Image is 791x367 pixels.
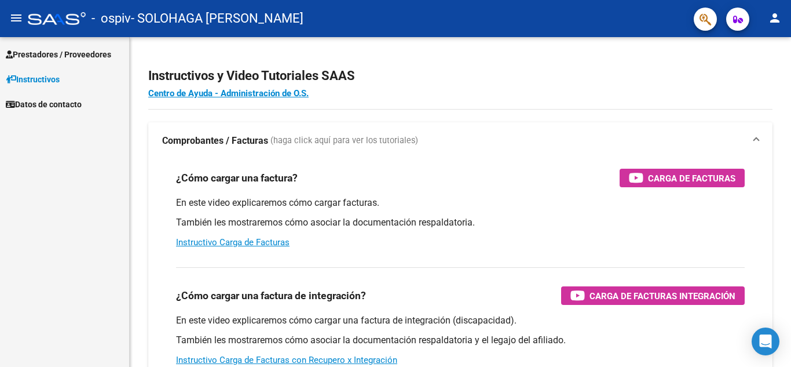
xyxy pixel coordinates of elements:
[6,48,111,61] span: Prestadores / Proveedores
[176,237,290,248] a: Instructivo Carga de Facturas
[270,135,418,147] span: (haga click aquí para ver los tutoriales)
[752,328,779,355] div: Open Intercom Messenger
[620,169,745,187] button: Carga de Facturas
[176,334,745,347] p: También les mostraremos cómo asociar la documentación respaldatoria y el legajo del afiliado.
[176,314,745,327] p: En este video explicaremos cómo cargar una factura de integración (discapacidad).
[176,355,397,365] a: Instructivo Carga de Facturas con Recupero x Integración
[6,98,82,111] span: Datos de contacto
[91,6,131,31] span: - ospiv
[148,88,309,99] a: Centro de Ayuda - Administración de O.S.
[6,73,60,86] span: Instructivos
[561,286,745,305] button: Carga de Facturas Integración
[176,197,745,209] p: En este video explicaremos cómo cargar facturas.
[176,216,745,229] p: También les mostraremos cómo asociar la documentación respaldatoria.
[9,11,23,25] mat-icon: menu
[148,122,772,159] mat-expansion-panel-header: Comprobantes / Facturas (haga click aquí para ver los tutoriales)
[176,288,366,304] h3: ¿Cómo cargar una factura de integración?
[148,65,772,87] h2: Instructivos y Video Tutoriales SAAS
[768,11,782,25] mat-icon: person
[648,171,735,186] span: Carga de Facturas
[162,135,268,147] strong: Comprobantes / Facturas
[131,6,303,31] span: - SOLOHAGA [PERSON_NAME]
[176,170,298,186] h3: ¿Cómo cargar una factura?
[589,289,735,303] span: Carga de Facturas Integración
